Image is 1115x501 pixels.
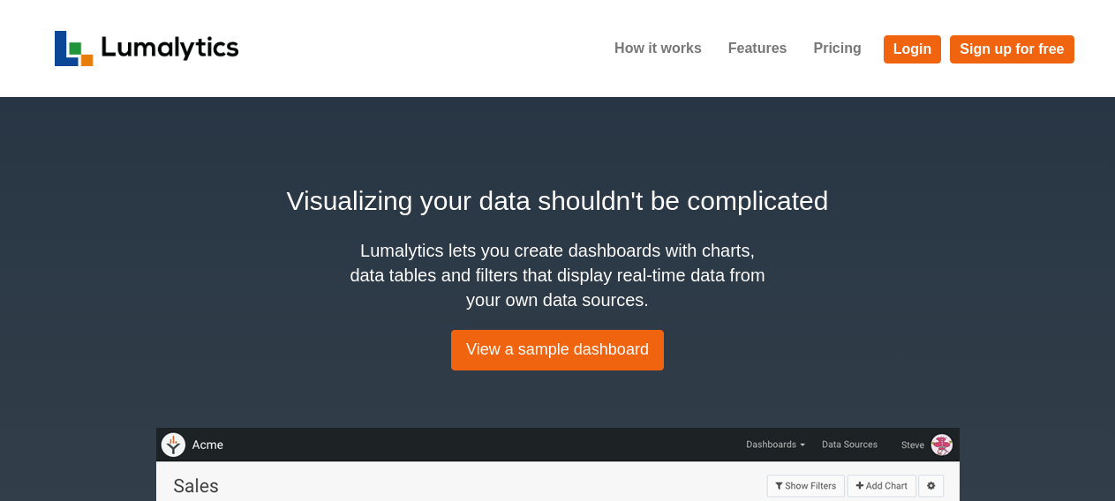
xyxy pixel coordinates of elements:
[601,26,715,71] a: How it works
[55,31,239,66] img: logo_v2-f34f87db3d4d9f5311d6c47995059ad6168825a3e1eb260e01c8041e89355404.png
[451,330,664,370] a: View a sample dashboard
[800,26,874,71] a: Pricing
[55,181,1061,221] h2: Visualizing your data shouldn't be complicated
[950,35,1074,64] a: Sign up for free
[884,35,942,64] a: Login
[346,238,770,312] h4: Lumalytics lets you create dashboards with charts, data tables and filters that display real-time...
[715,26,801,71] a: Features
